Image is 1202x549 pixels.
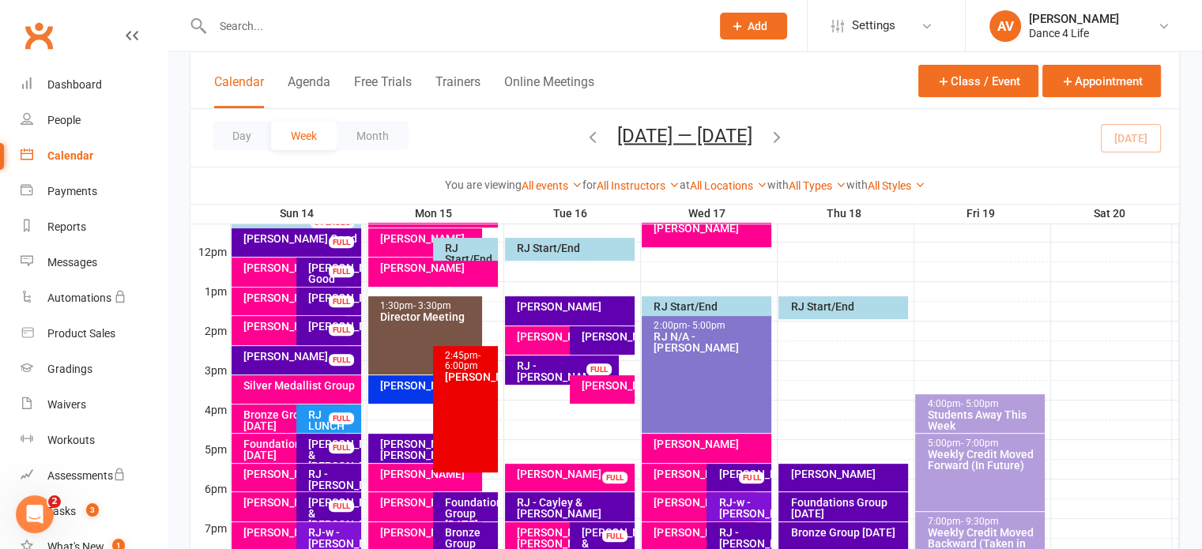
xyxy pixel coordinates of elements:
div: 7:00pm [926,517,1042,527]
div: Bronze Group [DATE] [789,527,905,538]
a: Product Sales [21,316,167,352]
strong: with [846,179,868,191]
div: Product Sales [47,327,115,340]
div: 5:00pm [926,438,1042,449]
a: Calendar [21,138,167,174]
a: All Locations [690,179,767,192]
th: 2pm [190,321,230,340]
div: RJ Start/End [789,301,905,312]
span: 3 [86,503,99,517]
div: [PERSON_NAME] [PERSON_NAME] [516,527,616,549]
strong: at [680,179,690,191]
strong: with [767,179,789,191]
div: AV [989,10,1021,42]
a: All events [522,179,582,192]
a: Gradings [21,352,167,387]
a: Reports [21,209,167,245]
div: RJ N/A - [PERSON_NAME] [653,331,768,353]
div: Foundations Group [DATE] [444,497,495,530]
div: [PERSON_NAME] [379,233,479,244]
div: RJ Start/End [653,301,768,312]
input: Search... [208,15,699,37]
div: Messages [47,256,97,269]
div: [PERSON_NAME] Good [243,233,358,244]
div: [PERSON_NAME] [243,468,342,479]
div: RJ Start/End [516,243,631,254]
div: FULL [329,295,354,307]
button: [DATE] — [DATE] [617,124,752,146]
div: Director Meeting [379,311,479,322]
div: Foundations Group [DATE] [789,497,905,519]
div: [PERSON_NAME] [718,468,768,479]
div: Students Away This Week [926,409,1042,431]
div: Reports [47,220,86,233]
th: Wed 17 [640,204,777,224]
div: [PERSON_NAME] [243,351,358,362]
a: All Types [789,179,846,192]
div: [PERSON_NAME] [243,292,342,303]
div: Calendar [47,149,93,162]
span: - 5:00pm [960,398,998,409]
th: Sat 20 [1050,204,1172,224]
div: [PERSON_NAME] [516,468,631,479]
span: Settings [852,8,895,43]
div: RJ-w - [PERSON_NAME] [718,497,768,519]
div: Foundations Group [DATE] [243,438,342,461]
div: [PERSON_NAME] [243,321,342,332]
div: FULL [329,412,354,424]
div: FULL [329,265,354,277]
div: RJ - Cayley & [PERSON_NAME] [516,497,631,519]
div: Automations [47,291,111,304]
th: Mon 15 [367,204,503,224]
a: All Styles [868,179,925,192]
div: [PERSON_NAME] [653,438,768,449]
div: [PERSON_NAME] [516,331,616,342]
div: [PERSON_NAME] Good [307,262,358,284]
div: Payments [47,185,97,197]
div: [PERSON_NAME] [516,301,631,312]
div: Workouts [47,434,95,446]
div: [PERSON_NAME] [243,497,342,508]
a: Workouts [21,423,167,458]
div: [PERSON_NAME] [581,380,631,391]
span: Add [748,20,767,32]
div: Tasks [47,505,76,517]
button: Online Meetings [504,74,594,108]
div: [PERSON_NAME] [243,527,342,538]
div: [PERSON_NAME] [379,468,479,479]
button: Agenda [288,74,330,108]
th: 6pm [190,479,230,498]
span: - 9:30pm [960,516,998,527]
div: FULL [329,324,354,336]
button: Add [720,13,787,39]
div: 4:00pm [926,399,1042,409]
a: People [21,103,167,138]
div: RJ Start/End [444,243,495,265]
button: Calendar [214,74,264,108]
div: [PERSON_NAME] & [PERSON_NAME] [307,438,358,472]
div: Weekly Credit Moved Forward (In Future) [926,449,1042,471]
div: [PERSON_NAME] [307,321,358,332]
th: 7pm [190,518,230,538]
a: Automations [21,280,167,316]
th: 1pm [190,281,230,301]
a: Messages [21,245,167,280]
strong: for [582,179,597,191]
th: 12pm [190,242,230,261]
th: 3pm [190,360,230,380]
div: FULL [602,530,627,542]
div: RJ - [PERSON_NAME] [718,527,768,549]
div: [PERSON_NAME] [379,527,479,538]
th: Fri 19 [914,204,1050,224]
div: FULL [329,354,354,366]
div: [PERSON_NAME] [789,468,905,479]
div: [PERSON_NAME] [653,223,768,234]
a: Payments [21,174,167,209]
th: 4pm [190,400,230,419]
div: FULL [586,363,612,375]
div: FULL [329,500,354,512]
button: Appointment [1042,65,1161,97]
span: - 5:00pm [687,320,725,331]
div: Waivers [47,398,86,411]
button: Free Trials [354,74,412,108]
